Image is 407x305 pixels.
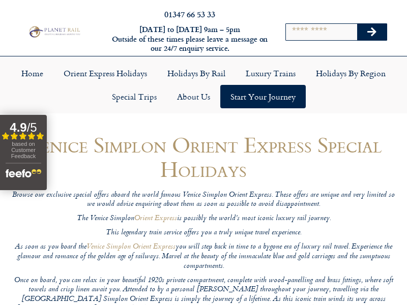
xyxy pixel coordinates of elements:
a: Start your Journey [220,85,306,108]
p: The Venice Simplon is possibly the world’s most iconic luxury rail journey. [9,214,398,224]
p: As soon as you board the you will step back in time to a bygone era of luxury rail travel. Experi... [9,242,398,271]
h1: Venice Simplon Orient Express Special Holidays [9,133,398,181]
p: This legendary train service offers you a truly unique travel experience. [9,228,398,238]
em: Browse our exclusive special offers aboard the world famous Venice Simplon Orient Express. These ... [12,189,395,211]
a: About Us [167,85,220,108]
img: Planet Rail Train Holidays Logo [27,25,81,38]
a: Special Trips [102,85,167,108]
a: 01347 66 53 33 [164,8,215,20]
nav: Menu [5,62,402,108]
a: Holidays by Rail [157,62,236,85]
a: Luxury Trains [236,62,306,85]
button: Search [357,24,387,40]
a: Home [11,62,53,85]
a: Holidays by Region [306,62,396,85]
a: Venice Simplon Orient Express [86,241,176,253]
a: Orient Express Holidays [53,62,157,85]
h6: [DATE] to [DATE] 9am – 5pm Outside of these times please leave a message on our 24/7 enquiry serv... [111,25,269,53]
a: Orient Express [134,212,177,225]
